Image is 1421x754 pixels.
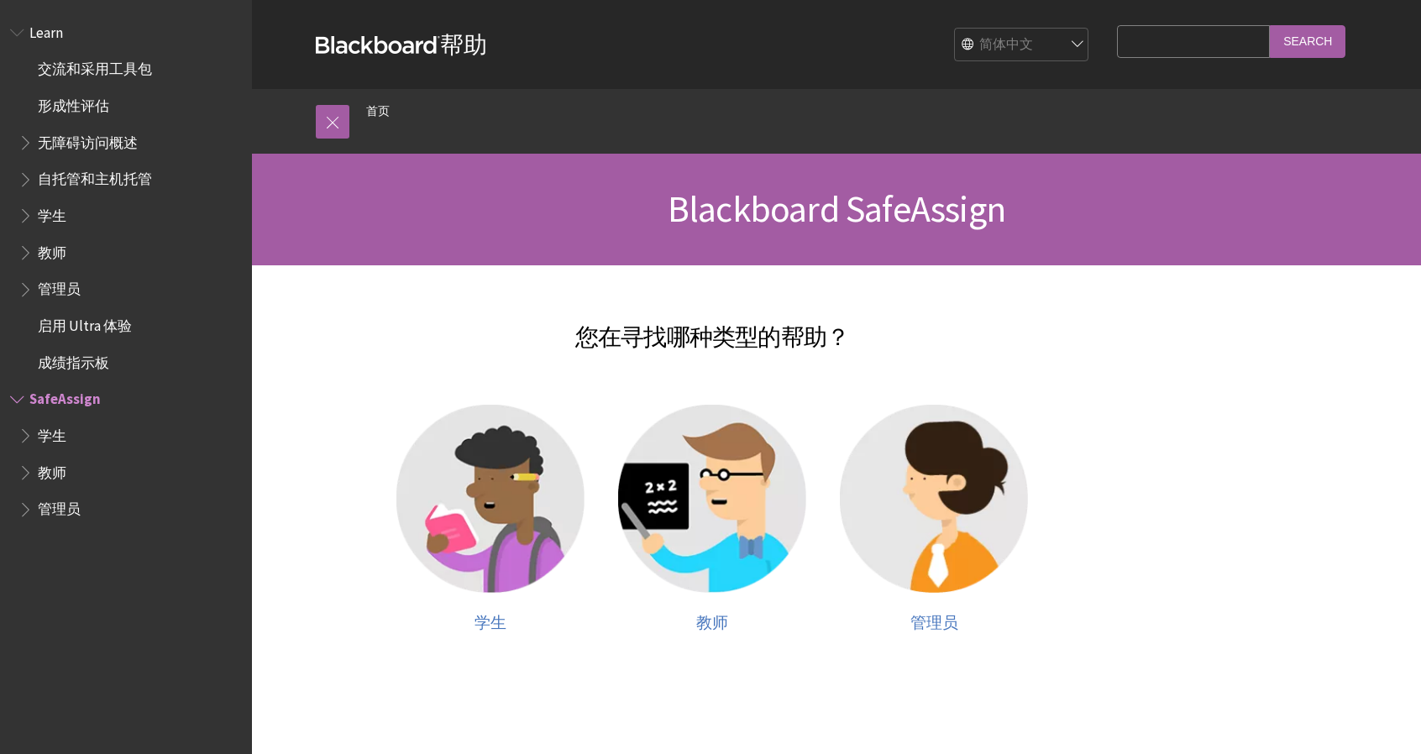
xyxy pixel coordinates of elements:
a: 管理员帮助 管理员 [840,405,1028,631]
img: 教师帮助 [618,405,806,593]
span: SafeAssign [29,385,101,408]
strong: Blackboard [316,36,440,54]
span: 管理员 [38,495,81,518]
span: 交流和采用工具包 [38,55,152,78]
span: 无障碍访问概述 [38,128,138,151]
span: 启用 Ultra 体验 [38,312,132,334]
nav: Book outline for Blackboard SafeAssign [10,385,242,524]
span: 管理员 [38,275,81,298]
a: 教师帮助 教师 [618,405,806,631]
span: 成绩指示板 [38,348,109,371]
span: 教师 [38,458,66,481]
a: Blackboard帮助 [316,29,487,60]
img: 管理员帮助 [840,405,1028,593]
input: Search [1270,25,1345,58]
h2: 您在寻找哪种类型的帮助？ [269,299,1156,354]
span: 教师 [38,238,66,261]
span: 教师 [696,613,728,632]
span: 管理员 [910,613,958,632]
a: 学生帮助 学生 [396,405,585,631]
a: 首页 [366,101,390,122]
nav: Book outline for Blackboard Learn Help [10,18,242,377]
select: Site Language Selector [955,29,1089,62]
img: 学生帮助 [396,405,585,593]
span: Blackboard SafeAssign [668,186,1005,232]
span: 学生 [475,613,506,632]
span: 形成性评估 [38,92,109,114]
span: 学生 [38,202,66,224]
span: 自托管和主机托管 [38,165,152,188]
span: 学生 [38,422,66,444]
span: Learn [29,18,63,41]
